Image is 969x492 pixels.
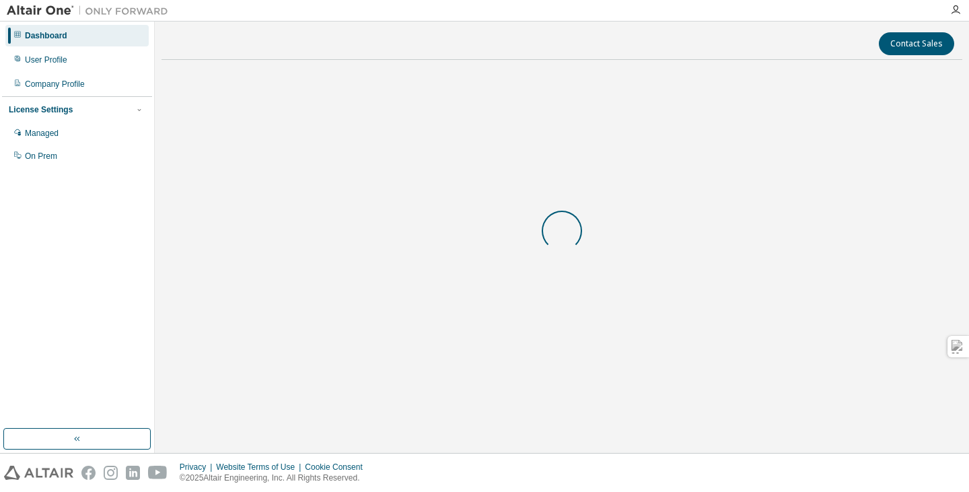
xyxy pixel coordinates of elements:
[148,466,168,480] img: youtube.svg
[25,55,67,65] div: User Profile
[4,466,73,480] img: altair_logo.svg
[25,30,67,41] div: Dashboard
[104,466,118,480] img: instagram.svg
[81,466,96,480] img: facebook.svg
[879,32,954,55] button: Contact Sales
[9,104,73,115] div: License Settings
[25,128,59,139] div: Managed
[25,151,57,162] div: On Prem
[216,462,305,472] div: Website Terms of Use
[180,472,371,484] p: © 2025 Altair Engineering, Inc. All Rights Reserved.
[305,462,370,472] div: Cookie Consent
[25,79,85,90] div: Company Profile
[126,466,140,480] img: linkedin.svg
[7,4,175,17] img: Altair One
[180,462,216,472] div: Privacy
